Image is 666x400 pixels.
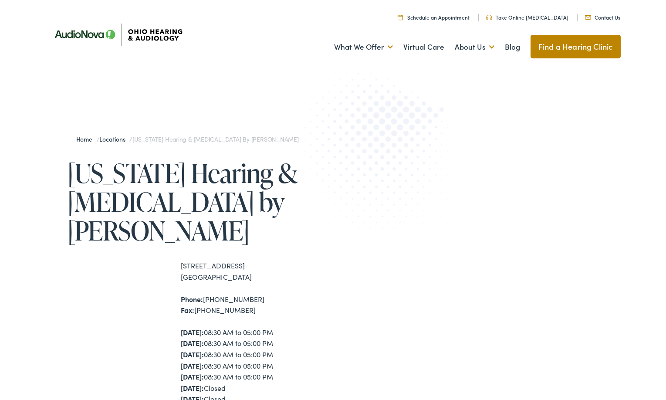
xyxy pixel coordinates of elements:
[398,14,470,21] a: Schedule an Appointment
[99,135,129,143] a: Locations
[181,361,204,370] strong: [DATE]:
[68,159,333,245] h1: [US_STATE] Hearing & [MEDICAL_DATA] by [PERSON_NAME]
[181,338,204,348] strong: [DATE]:
[181,349,204,359] strong: [DATE]:
[76,135,97,143] a: Home
[585,14,620,21] a: Contact Us
[334,31,393,63] a: What We Offer
[181,305,194,315] strong: Fax:
[486,14,568,21] a: Take Online [MEDICAL_DATA]
[76,135,299,143] span: / /
[531,35,621,58] a: Find a Hearing Clinic
[181,294,333,316] div: [PHONE_NUMBER] [PHONE_NUMBER]
[403,31,444,63] a: Virtual Care
[585,15,591,20] img: Mail icon representing email contact with Ohio Hearing in Cincinnati, OH
[505,31,520,63] a: Blog
[181,372,204,381] strong: [DATE]:
[486,15,492,20] img: Headphones icone to schedule online hearing test in Cincinnati, OH
[181,327,204,337] strong: [DATE]:
[181,294,203,304] strong: Phone:
[181,383,204,393] strong: [DATE]:
[132,135,299,143] span: [US_STATE] Hearing & [MEDICAL_DATA] by [PERSON_NAME]
[181,260,333,282] div: [STREET_ADDRESS] [GEOGRAPHIC_DATA]
[455,31,494,63] a: About Us
[398,14,403,20] img: Calendar Icon to schedule a hearing appointment in Cincinnati, OH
